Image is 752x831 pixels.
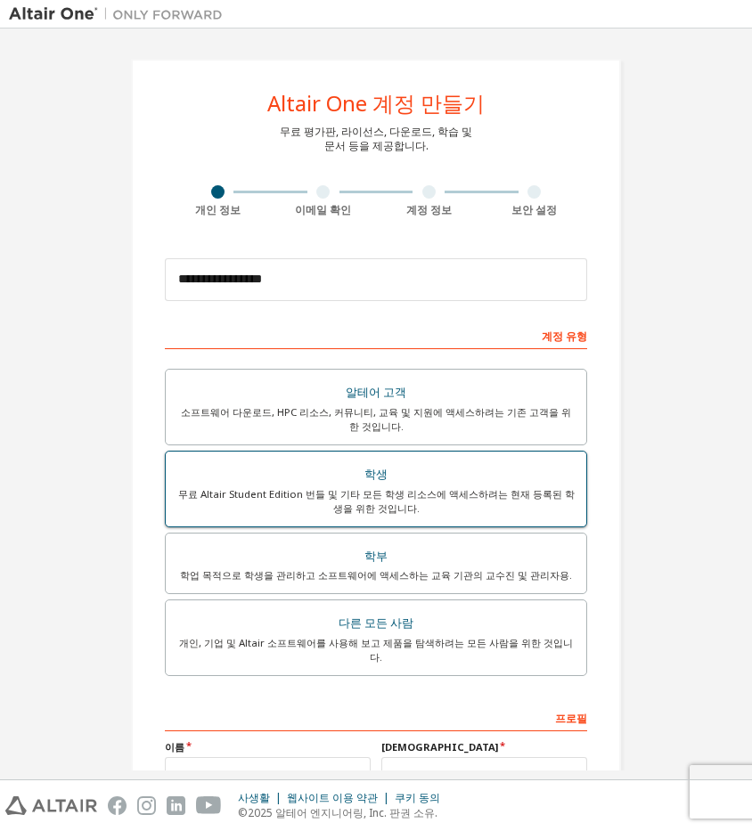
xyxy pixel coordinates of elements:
[287,791,395,805] div: 웹사이트 이용 약관
[176,544,576,569] div: 학부
[165,321,587,349] div: 계정 유형
[482,203,588,217] div: 보안 설정
[271,203,377,217] div: 이메일 확인
[165,703,587,731] div: 프로필
[176,611,576,636] div: 다른 모든 사람
[108,796,127,815] img: facebook.svg
[5,796,97,815] img: altair_logo.svg
[376,203,482,217] div: 계정 정보
[248,805,437,820] font: 2025 알테어 엔지니어링, Inc. 판권 소유.
[395,791,451,805] div: 쿠키 동의
[176,405,576,434] div: 소프트웨어 다운로드, HPC 리소스, 커뮤니티, 교육 및 지원에 액세스하려는 기존 고객을 위한 것입니다.
[165,740,371,754] label: 이름
[165,203,271,217] div: 개인 정보
[167,796,185,815] img: linkedin.svg
[196,796,222,815] img: youtube.svg
[238,791,287,805] div: 사생활
[9,5,232,23] img: 알테어 원
[176,636,576,664] div: 개인, 기업 및 Altair 소프트웨어를 사용해 보고 제품을 탐색하려는 모든 사람을 위한 것입니다.
[176,487,576,516] div: 무료 Altair Student Edition 번들 및 기타 모든 학생 리소스에 액세스하려는 현재 등록된 학생을 위한 것입니다.
[381,740,587,754] label: [DEMOGRAPHIC_DATA]
[267,93,485,114] div: Altair One 계정 만들기
[176,568,576,583] div: 학업 목적으로 학생을 관리하고 소프트웨어에 액세스하는 교육 기관의 교수진 및 관리자용.
[176,380,576,405] div: 알테어 고객
[137,796,156,815] img: instagram.svg
[238,805,451,820] p: ©
[280,125,472,153] div: 무료 평가판, 라이선스, 다운로드, 학습 및 문서 등을 제공합니다.
[176,462,576,487] div: 학생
